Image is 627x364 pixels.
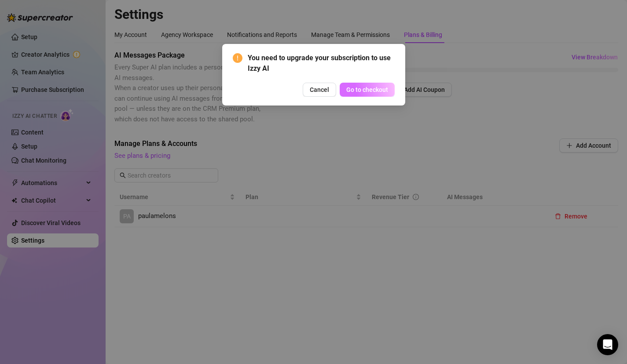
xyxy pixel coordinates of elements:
[597,334,618,355] div: Open Intercom Messenger
[340,83,395,97] button: Go to checkout
[303,83,336,97] button: Cancel
[248,53,395,74] span: You need to upgrade your subscription to use Izzy AI
[310,86,329,93] span: Cancel
[233,53,242,63] span: exclamation-circle
[346,86,388,93] span: Go to checkout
